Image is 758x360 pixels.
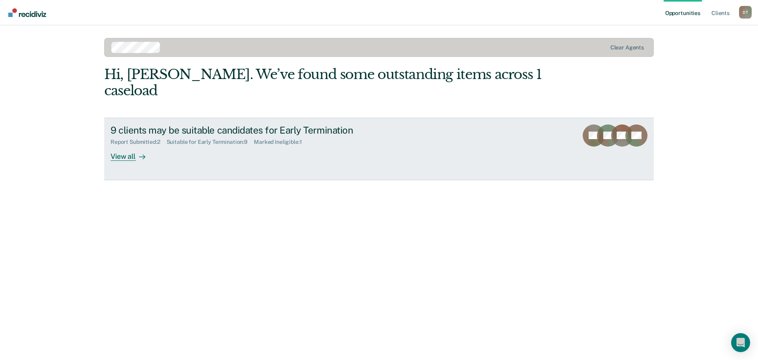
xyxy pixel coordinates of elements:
[104,66,544,99] div: Hi, [PERSON_NAME]. We’ve found some outstanding items across 1 caseload
[739,6,752,19] div: D T
[254,139,308,145] div: Marked Ineligible : 1
[739,6,752,19] button: Profile dropdown button
[731,333,750,352] div: Open Intercom Messenger
[610,44,644,51] div: Clear agents
[8,8,46,17] img: Recidiviz
[167,139,254,145] div: Suitable for Early Termination : 9
[111,124,388,136] div: 9 clients may be suitable candidates for Early Termination
[104,118,654,180] a: 9 clients may be suitable candidates for Early TerminationReport Submitted:2Suitable for Early Te...
[111,139,167,145] div: Report Submitted : 2
[111,145,155,161] div: View all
